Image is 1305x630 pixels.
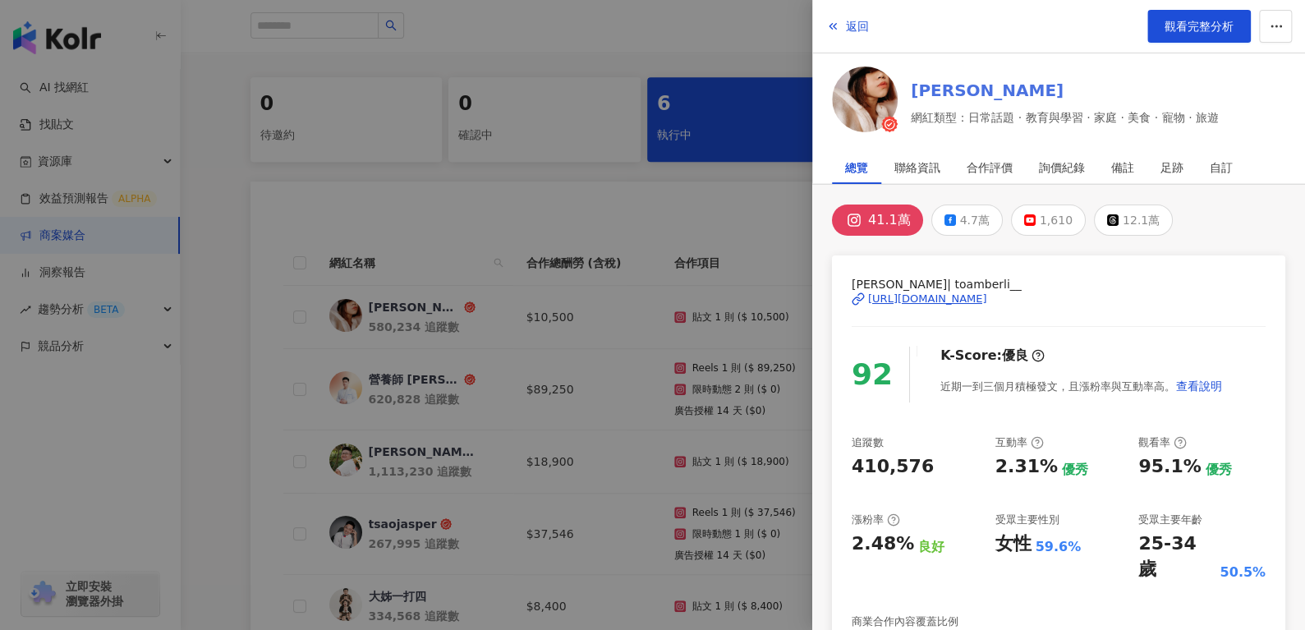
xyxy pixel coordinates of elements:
span: 返回 [846,20,869,33]
span: [PERSON_NAME]| toamberli__ [852,275,1266,293]
div: 59.6% [1036,538,1082,556]
div: 優秀 [1206,461,1232,479]
button: 41.1萬 [832,205,923,236]
button: 返回 [825,10,870,43]
span: 查看說明 [1176,379,1222,393]
div: 總覽 [845,151,868,184]
div: 合作評價 [967,151,1013,184]
div: 互動率 [995,435,1044,450]
div: 50.5% [1220,563,1266,582]
button: 12.1萬 [1094,205,1173,236]
span: 觀看完整分析 [1165,20,1234,33]
div: 追蹤數 [852,435,884,450]
div: 商業合作內容覆蓋比例 [852,614,958,629]
div: 410,576 [852,454,934,480]
div: 女性 [995,531,1032,557]
div: 95.1% [1138,454,1201,480]
div: 足跡 [1160,151,1183,184]
a: [PERSON_NAME] [911,79,1219,102]
a: 觀看完整分析 [1147,10,1251,43]
div: 良好 [918,538,944,556]
div: 漲粉率 [852,513,900,527]
button: 4.7萬 [931,205,1003,236]
div: [URL][DOMAIN_NAME] [868,292,987,306]
a: KOL Avatar [832,67,898,138]
div: 1,610 [1040,209,1073,232]
div: 41.1萬 [868,209,911,232]
div: 4.7萬 [960,209,990,232]
div: 2.31% [995,454,1058,480]
div: 詢價紀錄 [1039,151,1085,184]
div: 觀看率 [1138,435,1187,450]
div: 12.1萬 [1123,209,1160,232]
div: 聯絡資訊 [894,151,940,184]
div: 25-34 歲 [1138,531,1215,582]
span: 網紅類型：日常話題 · 教育與學習 · 家庭 · 美食 · 寵物 · 旅遊 [911,108,1219,126]
div: 受眾主要年齡 [1138,513,1202,527]
div: 備註 [1111,151,1134,184]
div: 自訂 [1210,151,1233,184]
button: 查看說明 [1175,370,1223,402]
div: 優良 [1002,347,1028,365]
div: 92 [852,352,893,398]
div: K-Score : [940,347,1045,365]
img: KOL Avatar [832,67,898,132]
div: 2.48% [852,531,914,557]
a: [URL][DOMAIN_NAME] [852,292,1266,306]
div: 近期一到三個月積極發文，且漲粉率與互動率高。 [940,370,1223,402]
button: 1,610 [1011,205,1086,236]
div: 受眾主要性別 [995,513,1059,527]
div: 優秀 [1062,461,1088,479]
